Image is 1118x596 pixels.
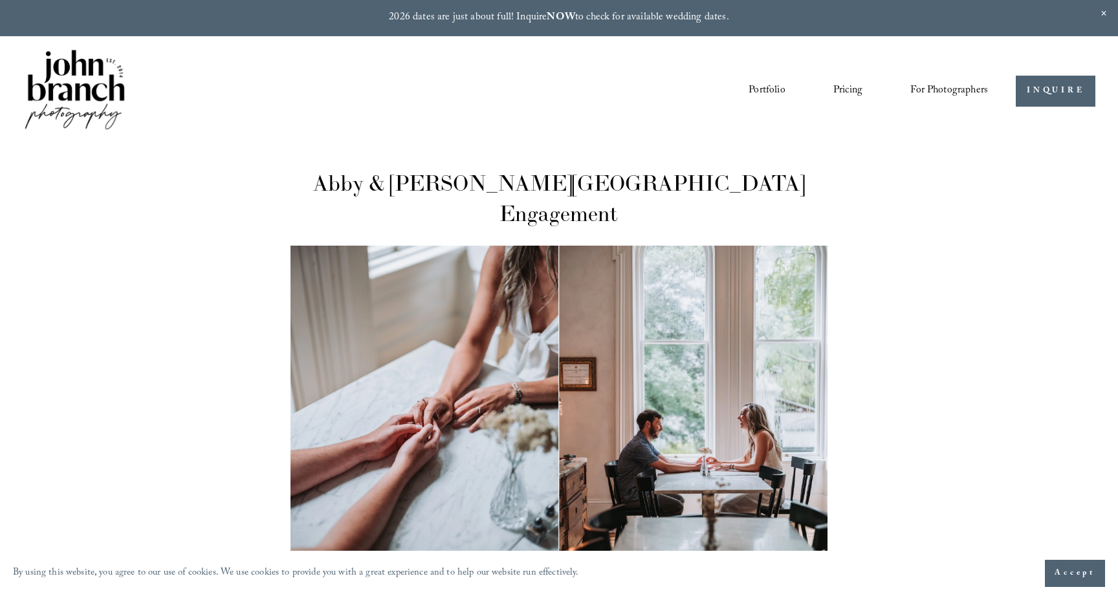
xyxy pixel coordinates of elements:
[1016,76,1095,107] a: INQUIRE
[833,80,862,102] a: Pricing
[1055,567,1095,580] span: Accept
[910,81,988,101] span: For Photographers
[1045,560,1105,587] button: Accept
[23,47,127,134] img: John Branch IV Photography
[910,80,988,102] a: folder dropdown
[290,168,827,229] h1: Abby & [PERSON_NAME][GEOGRAPHIC_DATA] Engagement
[13,564,579,583] p: By using this website, you agree to our use of cookies. We use cookies to provide you with a grea...
[749,80,785,102] a: Portfolio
